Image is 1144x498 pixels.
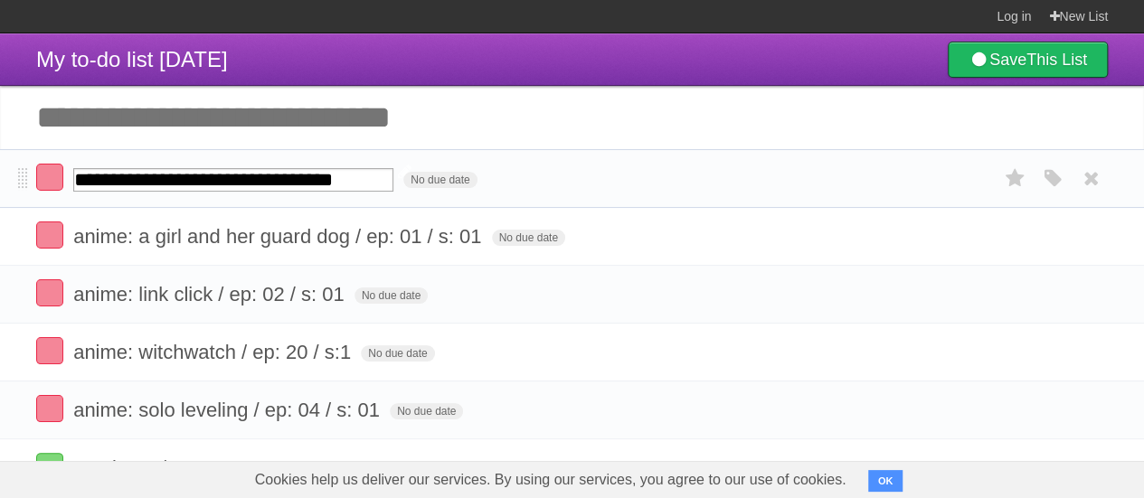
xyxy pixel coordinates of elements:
span: anime: witchwatch / ep: 20 / s:1 [73,341,355,363]
span: anime: a girl and her guard dog / ep: 01 / s: 01 [73,225,486,248]
span: No due date [492,230,565,246]
label: Done [36,453,63,480]
span: No due date [361,345,434,362]
span: No due date [403,172,477,188]
label: Star task [997,164,1032,193]
label: Done [36,221,63,249]
span: No due date [390,403,463,419]
span: Cookies help us deliver our services. By using our services, you agree to our use of cookies. [237,462,865,498]
button: OK [868,470,903,492]
span: anime: solo leveling / ep: 04 / s: 01 [73,399,384,421]
span: My to-do list [DATE] [36,47,228,71]
span: anime: link click / ep: 02 / s: 01 [73,283,349,305]
span: amulet#4 / page no:50 [73,456,276,479]
a: SaveThis List [948,42,1108,78]
label: Done [36,395,63,422]
label: Done [36,337,63,364]
label: Done [36,279,63,306]
label: Done [36,164,63,191]
span: No due date [355,287,428,304]
b: This List [1026,51,1087,69]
